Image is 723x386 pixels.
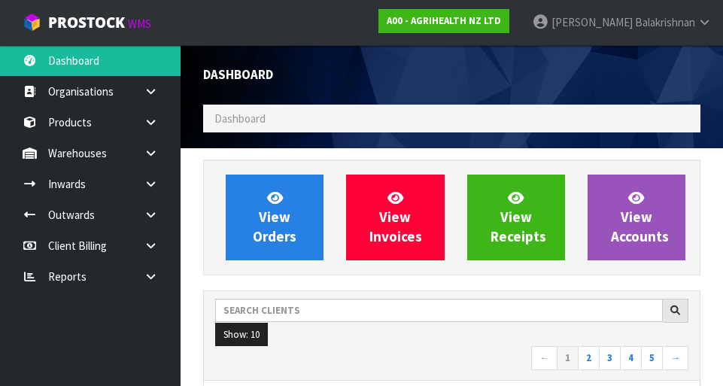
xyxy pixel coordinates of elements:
a: 2 [578,346,600,370]
strong: A00 - AGRIHEALTH NZ LTD [387,14,501,27]
span: View Orders [253,189,296,245]
a: ← [531,346,557,370]
small: WMS [128,17,151,31]
span: ProStock [48,13,125,32]
span: Dashboard [203,66,273,83]
a: → [662,346,688,370]
span: Dashboard [214,111,266,126]
a: ViewAccounts [588,175,685,260]
a: 4 [620,346,642,370]
nav: Page navigation [215,346,688,372]
a: ViewInvoices [346,175,444,260]
a: A00 - AGRIHEALTH NZ LTD [378,9,509,33]
span: [PERSON_NAME] [551,15,633,29]
span: View Receipts [491,189,546,245]
button: Show: 10 [215,323,268,347]
a: ViewReceipts [467,175,565,260]
span: View Accounts [611,189,669,245]
span: View Invoices [369,189,422,245]
a: 1 [557,346,579,370]
a: ViewOrders [226,175,324,260]
span: Balakrishnan [635,15,695,29]
a: 5 [641,346,663,370]
input: Search clients [215,299,663,322]
img: cube-alt.png [23,13,41,32]
a: 3 [599,346,621,370]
